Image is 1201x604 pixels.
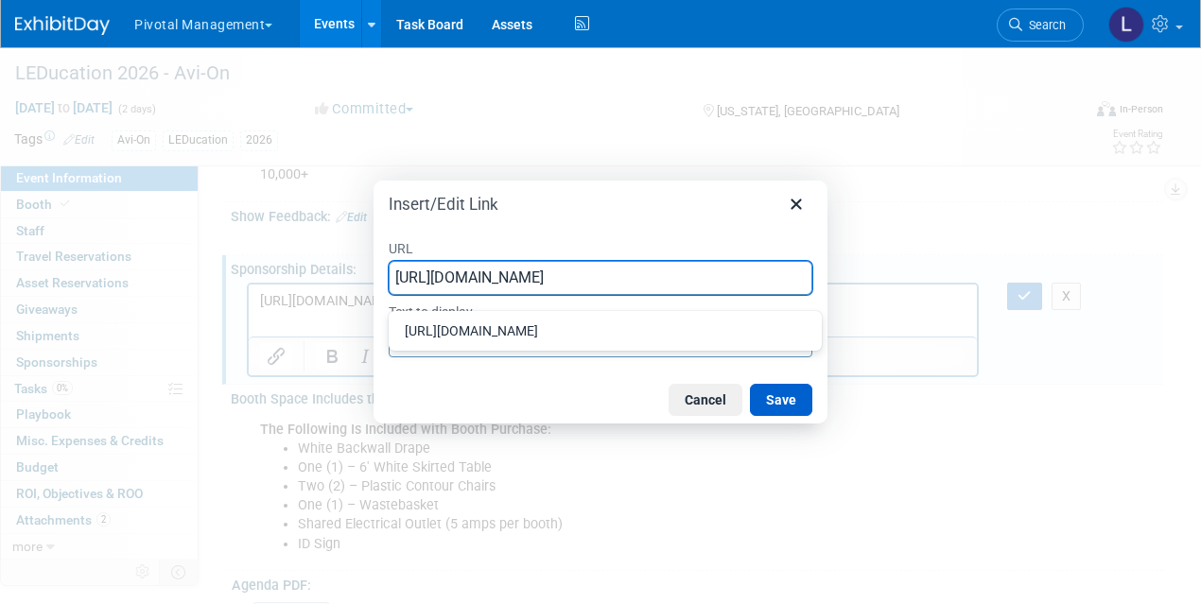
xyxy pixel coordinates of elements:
h1: Insert/Edit Link [389,194,498,215]
a: Search [997,9,1084,42]
p: [URL][DOMAIN_NAME] [11,8,718,26]
div: Insert/Edit Link [374,181,827,423]
label: Text to display [389,299,812,323]
button: Save [750,384,812,416]
div: [URL][DOMAIN_NAME] [405,319,809,342]
button: Close [780,188,812,220]
label: URL [389,235,812,260]
img: Leslie Pelton [1108,7,1144,43]
div: https://leducation.org/sponsorship/ [393,316,817,346]
body: Rich Text Area. Press ALT-0 for help. [10,8,719,26]
img: ExhibitDay [15,16,110,35]
button: Cancel [669,384,742,416]
span: Search [1022,18,1066,32]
